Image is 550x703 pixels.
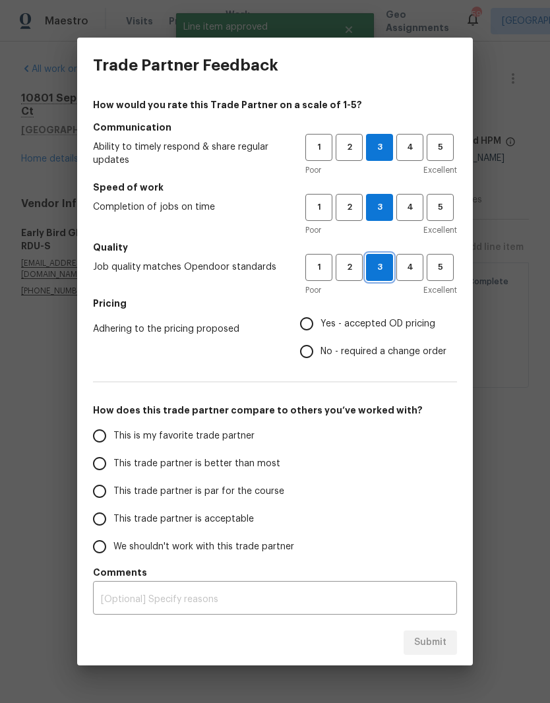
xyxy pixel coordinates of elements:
span: This is my favorite trade partner [113,429,255,443]
span: 1 [307,140,331,155]
h5: How does this trade partner compare to others you’ve worked with? [93,404,457,417]
span: 5 [428,200,452,215]
span: Job quality matches Opendoor standards [93,260,284,274]
span: 3 [367,260,392,275]
span: 1 [307,200,331,215]
button: 5 [427,254,454,281]
span: 2 [337,140,361,155]
span: Yes - accepted OD pricing [321,317,435,331]
button: 2 [336,134,363,161]
span: Adhering to the pricing proposed [93,322,279,336]
span: Excellent [423,284,457,297]
button: 1 [305,254,332,281]
span: 4 [398,140,422,155]
span: Excellent [423,164,457,177]
div: How does this trade partner compare to others you’ve worked with? [93,422,457,561]
span: 3 [367,140,392,155]
span: This trade partner is acceptable [113,512,254,526]
button: 2 [336,194,363,221]
h5: Comments [93,566,457,579]
h5: Speed of work [93,181,457,194]
span: This trade partner is par for the course [113,485,284,499]
button: 2 [336,254,363,281]
button: 3 [366,254,393,281]
span: 4 [398,260,422,275]
span: Poor [305,284,321,297]
button: 4 [396,134,423,161]
span: Excellent [423,224,457,237]
span: 1 [307,260,331,275]
span: Poor [305,164,321,177]
span: We shouldn't work with this trade partner [113,540,294,554]
span: Poor [305,224,321,237]
span: Ability to timely respond & share regular updates [93,140,284,167]
button: 5 [427,194,454,221]
button: 1 [305,134,332,161]
h4: How would you rate this Trade Partner on a scale of 1-5? [93,98,457,111]
h5: Quality [93,241,457,254]
span: Completion of jobs on time [93,200,284,214]
button: 3 [366,134,393,161]
h5: Pricing [93,297,457,310]
button: 4 [396,194,423,221]
span: 3 [367,200,392,215]
span: No - required a change order [321,345,446,359]
span: 2 [337,260,361,275]
span: 2 [337,200,361,215]
button: 3 [366,194,393,221]
h5: Communication [93,121,457,134]
span: 5 [428,260,452,275]
h3: Trade Partner Feedback [93,56,278,75]
button: 1 [305,194,332,221]
div: Pricing [300,310,457,365]
span: This trade partner is better than most [113,457,280,471]
span: 4 [398,200,422,215]
span: 5 [428,140,452,155]
button: 4 [396,254,423,281]
button: 5 [427,134,454,161]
